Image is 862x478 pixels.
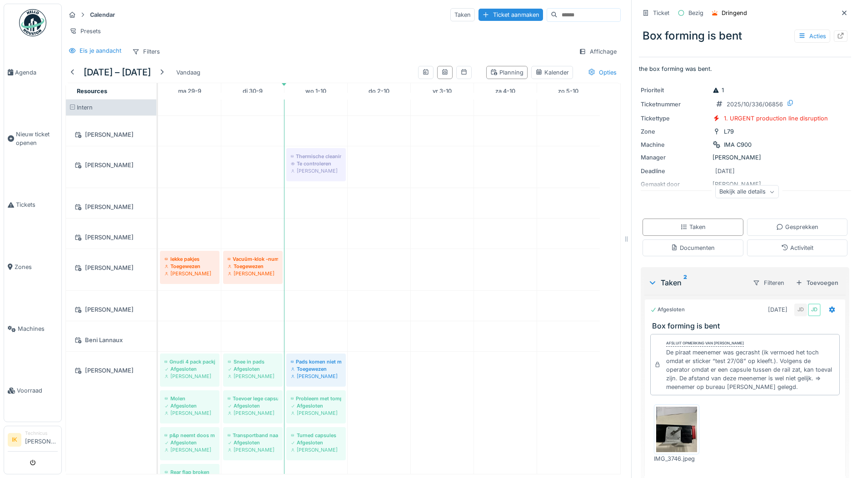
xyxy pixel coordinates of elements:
div: Toegewezen [164,263,215,270]
div: Gnudi 4 pack packje probleem [164,358,215,365]
div: Toevoer lege capsules [228,395,278,402]
div: Bekijk alle details [715,185,779,199]
div: Box forming is bent [639,24,851,48]
div: [PERSON_NAME] [164,409,215,417]
div: Rear flap broken [164,468,215,476]
a: 1 oktober 2025 [303,85,329,97]
div: Technicus [25,430,58,437]
div: Taken [648,277,745,288]
div: Probleem met tompratur [291,395,341,402]
a: Machines [4,298,61,360]
div: L79 [724,127,734,136]
div: Gesprekken [776,223,818,231]
div: Ticketnummer [641,100,709,109]
div: [PERSON_NAME] [164,446,215,453]
div: [PERSON_NAME] [641,153,849,162]
strong: Calendar [86,10,119,19]
span: Nieuw ticket openen [16,130,58,147]
span: Agenda [15,68,58,77]
div: Te controleren [291,160,341,167]
div: [PERSON_NAME] [71,365,151,376]
div: [PERSON_NAME] [71,262,151,274]
div: Snee in pads [228,358,278,365]
div: Molen [164,395,215,402]
div: Afgesloten [291,402,341,409]
a: Nieuw ticket openen [4,103,61,174]
div: Afgesloten [228,365,278,373]
a: 4 oktober 2025 [493,85,518,97]
div: lekke pakjes [164,255,215,263]
div: Afgesloten [164,365,215,373]
div: [PERSON_NAME] [228,373,278,380]
div: [PERSON_NAME] [228,409,278,417]
div: Beni Lannaux [71,334,151,346]
img: Badge_color-CXgf-gQk.svg [19,9,46,36]
div: [PERSON_NAME] [71,159,151,171]
div: Machine [641,140,709,149]
div: Affichage [575,45,621,58]
div: Opties [584,66,621,79]
div: [PERSON_NAME] [291,167,341,174]
div: Presets [65,25,105,38]
div: Planning [490,68,523,77]
div: Afgesloten [164,402,215,409]
div: Tickettype [641,114,709,123]
div: [PERSON_NAME] [291,409,341,417]
a: Tickets [4,174,61,236]
div: Ticket [653,9,669,17]
div: 1 [713,86,724,95]
div: Afsluit opmerking van [PERSON_NAME] [666,340,744,347]
span: Machines [18,324,58,333]
span: Resources [77,88,107,95]
div: De piraat meenemer was gecrasht (ik vermoed het toch omdat er sticker “test 27/08” op kleeft.). V... [666,348,836,392]
div: [PERSON_NAME] [291,373,341,380]
div: Eis je aandacht [80,46,121,55]
p: the box forming was bent. [639,65,851,73]
div: Taken [680,223,706,231]
a: IK Technicus[PERSON_NAME] [8,430,58,452]
div: Dringend [722,9,747,17]
div: [PERSON_NAME] [228,270,278,277]
h5: [DATE] – [DATE] [84,67,151,78]
div: JD [808,304,821,316]
div: Vacuüm-klok -nummer op elk pakje printen [228,255,278,263]
a: 5 oktober 2025 [556,85,581,97]
div: JD [794,304,807,316]
div: [PERSON_NAME] [291,446,341,453]
div: 2025/10/336/06856 [727,100,783,109]
div: Prioriteit [641,86,709,95]
div: Filters [128,45,164,58]
div: Afgesloten [228,402,278,409]
div: Toegewezen [228,263,278,270]
div: Thermische cleaning JUPITER - op woe 1/10 [291,153,341,160]
div: [PERSON_NAME] [71,201,151,213]
div: Afgesloten [650,306,685,314]
div: Transportband naar corti draait niet [228,432,278,439]
a: Agenda [4,41,61,103]
span: Voorraad [17,386,58,395]
div: [PERSON_NAME] [71,129,151,140]
div: Documenten [671,244,715,252]
a: 3 oktober 2025 [430,85,454,97]
div: [PERSON_NAME] [164,270,215,277]
div: IMA C900 [724,140,752,149]
h3: Box forming is bent [652,322,842,330]
div: Afgesloten [164,439,215,446]
div: p&p neemt doos maar gaat niet verder [164,432,215,439]
div: Taken [450,8,475,21]
a: 30 september 2025 [240,85,265,97]
div: [PERSON_NAME] [164,373,215,380]
a: 29 september 2025 [176,85,204,97]
a: Zones [4,236,61,298]
div: Pads komen niet mooi in uitgangsband naar esapack [291,358,341,365]
div: Acties [794,30,830,43]
div: Activiteit [781,244,813,252]
div: Ticket aanmaken [478,9,543,21]
div: Filteren [749,276,788,289]
div: [PERSON_NAME] [71,232,151,243]
div: Zone [641,127,709,136]
span: Zones [15,263,58,271]
div: IMG_3746.jpeg [654,454,699,463]
div: Bezig [688,9,703,17]
div: [PERSON_NAME] [228,446,278,453]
